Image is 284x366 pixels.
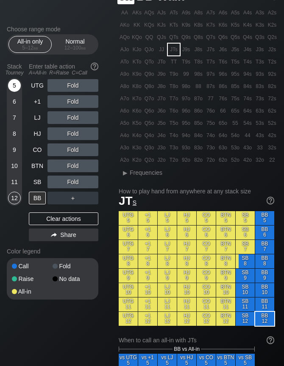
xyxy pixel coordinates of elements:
div: Q9s [180,31,192,43]
div: QTo [143,56,155,68]
div: J8o [156,80,167,92]
div: BB [29,192,46,204]
div: BTN [29,160,46,172]
div: 85o [192,117,204,129]
div: ATo [119,56,131,68]
div: K2s [266,19,278,31]
img: help.32db89a4.svg [90,62,99,71]
div: +1 6 [138,226,157,239]
div: 6 [8,95,21,108]
div: SB 7 [236,240,255,254]
div: K3o [131,142,143,154]
div: 97o [180,93,192,105]
div: 43o [242,142,253,154]
div: Color legend [7,245,98,258]
div: HJ 11 [177,297,196,311]
div: 65s [229,105,241,117]
div: A2o [119,154,131,166]
h2: Choose range mode [7,26,98,33]
div: BB 12 [255,312,274,326]
div: Call [12,263,53,269]
div: 42o [242,154,253,166]
div: +1 12 [138,312,157,326]
div: J6s [217,44,229,55]
div: JTo [156,56,167,68]
div: K8o [131,80,143,92]
div: Q4o [143,129,155,141]
div: SB 5 [236,211,255,225]
div: 98o [180,80,192,92]
div: CO 10 [197,283,216,297]
div: J3s [254,44,266,55]
div: 53s [254,117,266,129]
div: 52o [229,154,241,166]
div: T6o [168,105,180,117]
div: 8 [8,127,21,140]
div: UTG [29,79,46,92]
img: help.32db89a4.svg [266,336,275,345]
div: LJ 7 [158,240,177,254]
div: 76s [217,93,229,105]
div: 74s [242,93,253,105]
div: 74o [205,129,217,141]
div: KQs [143,19,155,31]
div: J8s [192,44,204,55]
div: 94o [180,129,192,141]
div: +1 10 [138,283,157,297]
div: 88 [192,80,204,92]
div: 96s [217,68,229,80]
div: 85s [229,80,241,92]
div: T2s [266,56,278,68]
div: K6o [131,105,143,117]
div: 9 [8,143,21,156]
div: BB 6 [255,226,274,239]
div: A2s [266,7,278,19]
div: 32o [254,154,266,166]
div: UTG 6 [119,226,138,239]
div: 5 [8,79,21,92]
div: A3s [254,7,266,19]
div: BTN 9 [216,269,235,283]
div: Enter table action [29,60,98,79]
span: Frequencies [130,169,162,176]
div: J3o [156,142,167,154]
img: share.864f2f62.svg [51,233,57,237]
div: 54s [242,117,253,129]
div: LJ 8 [158,254,177,268]
div: J7s [205,44,217,55]
div: KQo [131,31,143,43]
div: T5s [229,56,241,68]
div: HJ 8 [177,254,196,268]
div: 93s [254,68,266,80]
div: SB 11 [236,297,255,311]
div: AQo [119,31,131,43]
div: When to call an all-in with JTs [119,337,274,344]
div: A5s [229,7,241,19]
div: 64o [217,129,229,141]
div: HJ 10 [177,283,196,297]
div: J4s [242,44,253,55]
div: CO 11 [197,297,216,311]
div: BTN 5 [216,211,235,225]
div: J7o [156,93,167,105]
div: 43s [254,129,266,141]
div: CO 6 [197,226,216,239]
span: s [133,197,136,206]
div: Fold [47,127,98,140]
div: UTG 12 [119,312,138,326]
div: ATs [168,7,180,19]
div: T3o [168,142,180,154]
div: HJ 6 [177,226,196,239]
div: CO 5 [197,211,216,225]
div: 65o [217,117,229,129]
div: A6s [217,7,229,19]
div: Q8s [192,31,204,43]
div: Normal [56,36,95,52]
div: 54o [229,129,241,141]
div: 22 [266,154,278,166]
div: K6s [217,19,229,31]
div: AA [119,7,131,19]
div: Tourney [3,70,25,76]
div: T8o [168,80,180,92]
div: Q2o [143,154,155,166]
